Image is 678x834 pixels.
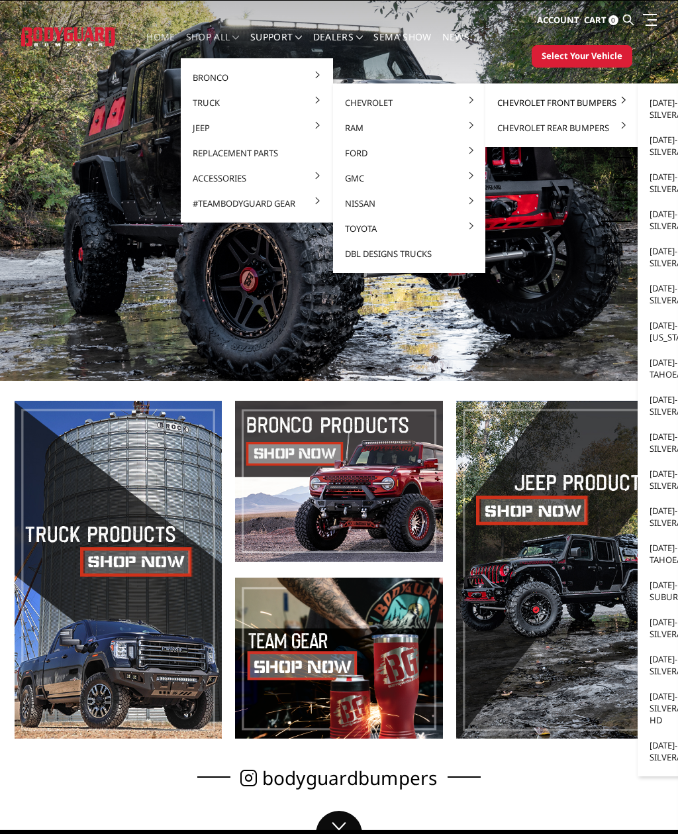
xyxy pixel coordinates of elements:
[442,32,469,58] a: News
[608,15,618,25] span: 0
[617,222,630,243] button: 5 of 5
[186,65,328,90] a: Bronco
[537,14,579,26] span: Account
[250,32,303,58] a: Support
[584,14,606,26] span: Cart
[186,90,328,115] a: Truck
[491,90,632,115] a: Chevrolet Front Bumpers
[21,27,116,46] img: BODYGUARD BUMPERS
[338,241,480,266] a: DBL Designs Trucks
[617,201,630,222] button: 4 of 5
[617,180,630,201] button: 3 of 5
[537,3,579,38] a: Account
[584,3,618,38] a: Cart 0
[338,140,480,166] a: Ford
[542,50,622,63] span: Select Your Vehicle
[338,90,480,115] a: Chevrolet
[617,158,630,180] button: 2 of 5
[186,32,240,58] a: shop all
[316,811,362,834] a: Click to Down
[338,166,480,191] a: GMC
[186,140,328,166] a: Replacement Parts
[532,45,632,68] button: Select Your Vehicle
[338,216,480,241] a: Toyota
[617,137,630,158] button: 1 of 5
[186,191,328,216] a: #TeamBodyguard Gear
[338,115,480,140] a: Ram
[373,32,431,58] a: SEMA Show
[146,32,175,58] a: Home
[262,771,438,785] span: bodyguardbumpers
[186,166,328,191] a: Accessories
[338,191,480,216] a: Nissan
[186,115,328,140] a: Jeep
[313,32,363,58] a: Dealers
[491,115,632,140] a: Chevrolet Rear Bumpers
